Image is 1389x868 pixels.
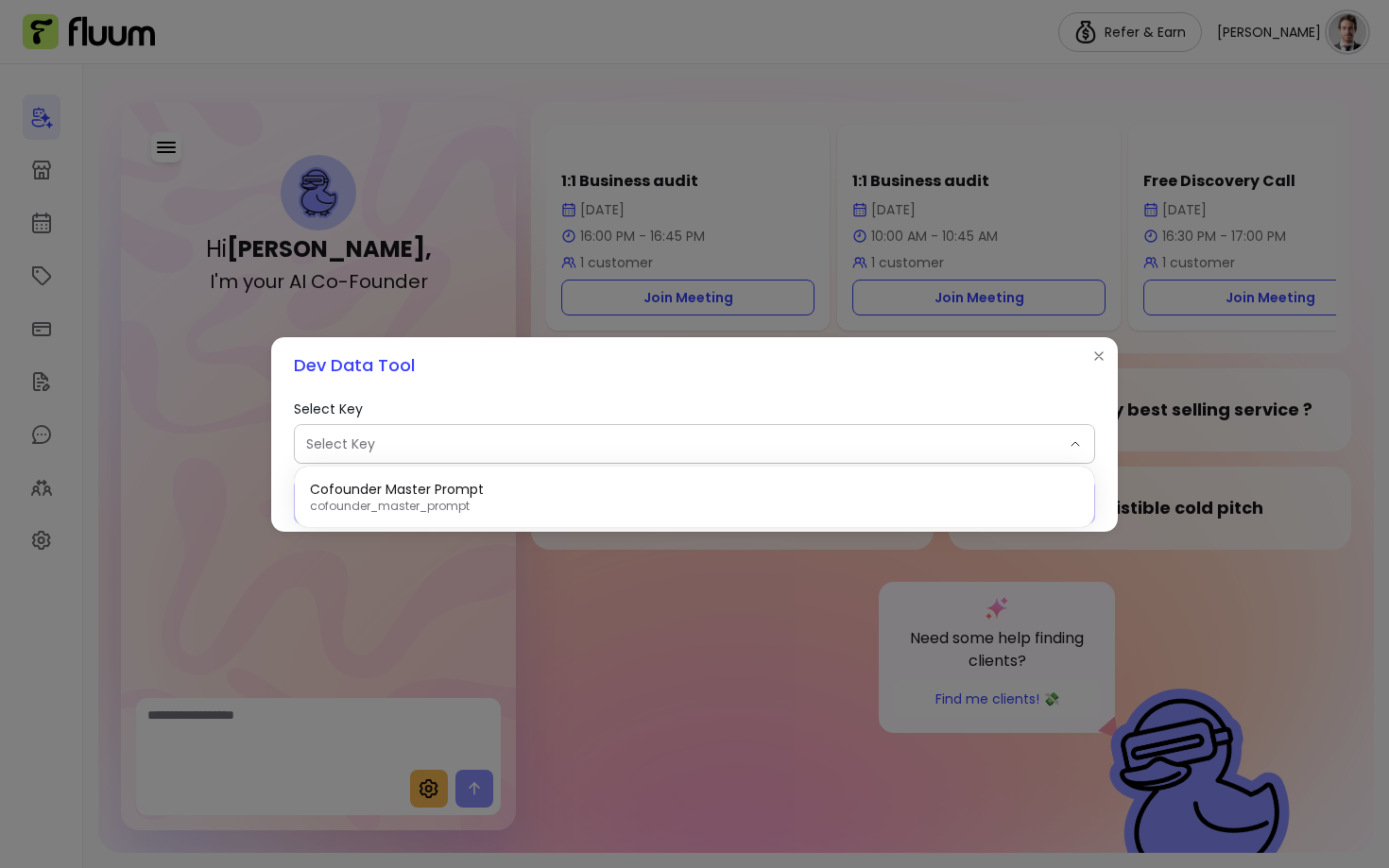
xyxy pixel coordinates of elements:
[310,480,484,499] span: Cofounder Master Prompt
[310,499,1060,514] span: cofounder_master_prompt
[1084,341,1114,371] button: Close
[306,434,1060,453] span: Select Key
[294,400,370,418] label: Select Key
[294,352,415,379] h1: Dev Data Tool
